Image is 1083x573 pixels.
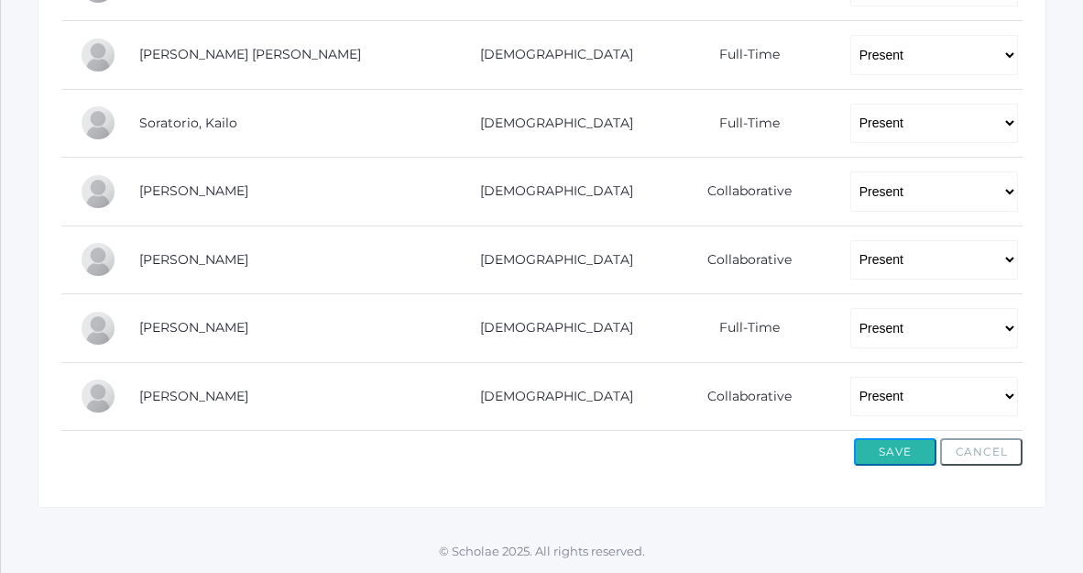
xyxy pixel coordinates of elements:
[139,388,248,404] a: [PERSON_NAME]
[654,89,832,158] td: Full-Time
[139,182,248,199] a: [PERSON_NAME]
[139,46,361,62] a: [PERSON_NAME] [PERSON_NAME]
[444,362,653,431] td: [DEMOGRAPHIC_DATA]
[80,105,116,141] div: Kailo Soratorio
[1,543,1083,561] p: © Scholae 2025. All rights reserved.
[654,21,832,90] td: Full-Time
[854,438,936,466] button: Save
[139,319,248,336] a: [PERSON_NAME]
[80,378,116,414] div: Shem Zeller
[654,362,832,431] td: Collaborative
[139,251,248,268] a: [PERSON_NAME]
[444,158,653,226] td: [DEMOGRAPHIC_DATA]
[654,158,832,226] td: Collaborative
[80,173,116,210] div: Hadley Sponseller
[444,226,653,294] td: [DEMOGRAPHIC_DATA]
[80,241,116,278] div: Maxwell Tourje
[80,37,116,73] div: Ian Serafini Pozzi
[444,294,653,363] td: [DEMOGRAPHIC_DATA]
[444,21,653,90] td: [DEMOGRAPHIC_DATA]
[139,115,237,131] a: Soratorio, Kailo
[80,310,116,347] div: Elias Zacharia
[940,438,1023,466] button: Cancel
[654,294,832,363] td: Full-Time
[444,89,653,158] td: [DEMOGRAPHIC_DATA]
[654,226,832,294] td: Collaborative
